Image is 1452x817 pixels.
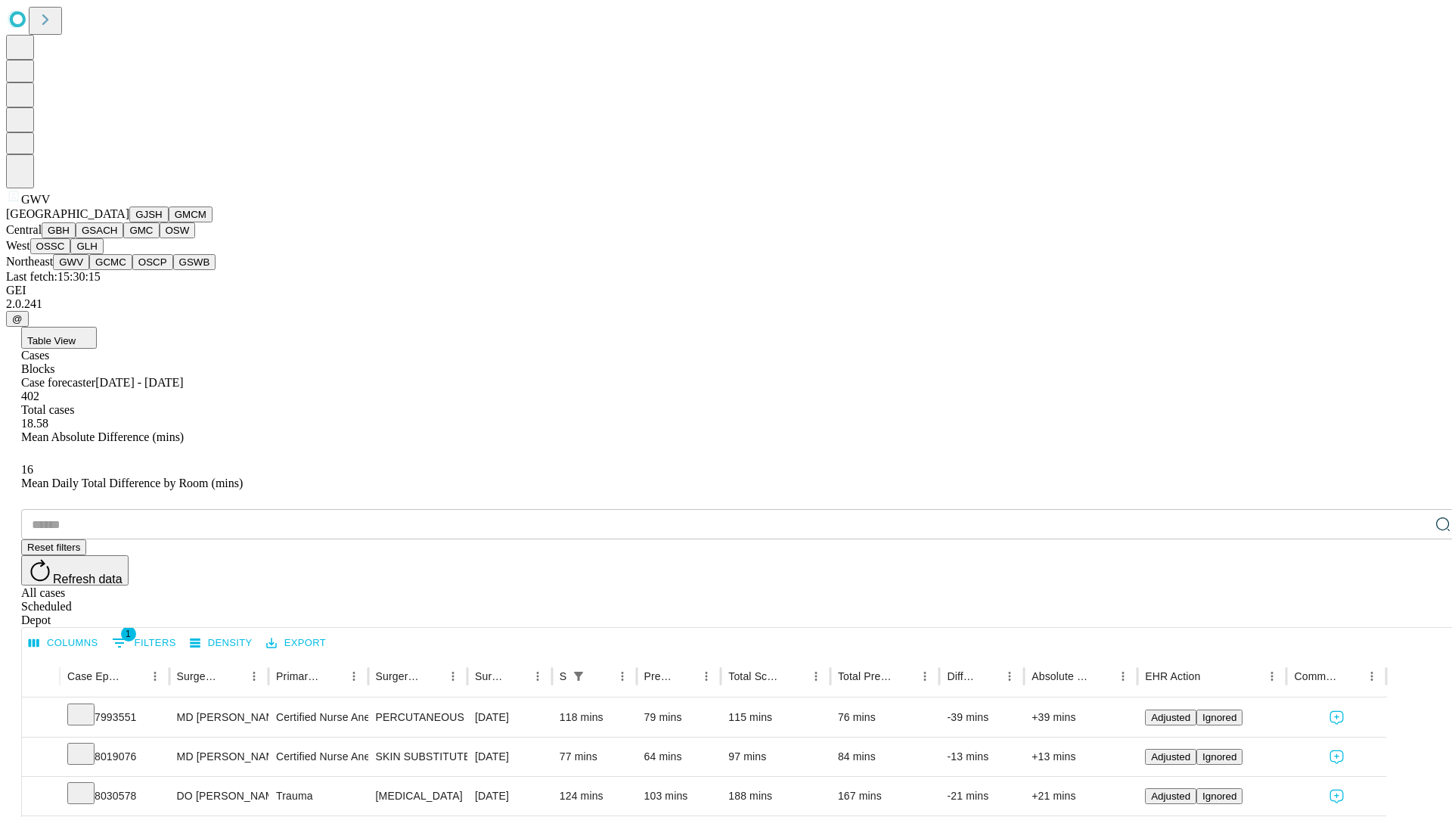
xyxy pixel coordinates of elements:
span: [DATE] - [DATE] [95,376,183,389]
div: Total Predicted Duration [838,670,892,682]
div: Certified Nurse Anesthetist [276,698,360,737]
div: +13 mins [1032,738,1130,776]
button: Export [262,632,330,655]
span: 16 [21,463,33,476]
button: Menu [144,666,166,687]
button: Sort [893,666,914,687]
button: GLH [70,238,103,254]
span: Last fetch: 15:30:15 [6,270,101,283]
div: [DATE] [475,698,544,737]
button: Sort [322,666,343,687]
div: 115 mins [728,698,823,737]
div: 76 mins [838,698,932,737]
div: [DATE] [475,738,544,776]
div: +39 mins [1032,698,1130,737]
button: Expand [29,744,52,771]
div: 7993551 [67,698,162,737]
button: Refresh data [21,555,129,586]
span: 1 [121,626,136,641]
button: Ignored [1196,710,1243,725]
button: Sort [784,666,805,687]
div: Predicted In Room Duration [644,670,674,682]
button: Adjusted [1145,788,1196,804]
button: Menu [1112,666,1134,687]
span: Northeast [6,255,53,268]
div: Certified Nurse Anesthetist [276,738,360,776]
div: 118 mins [560,698,629,737]
button: GMCM [169,207,213,222]
div: Case Epic Id [67,670,122,682]
div: -39 mins [947,698,1016,737]
span: Central [6,223,42,236]
button: Menu [1261,666,1283,687]
button: GMC [123,222,159,238]
div: [DATE] [475,777,544,815]
span: 402 [21,390,39,402]
div: 1 active filter [568,666,589,687]
div: 64 mins [644,738,714,776]
button: OSCP [132,254,173,270]
div: EHR Action [1145,670,1200,682]
button: Table View [21,327,97,349]
button: Ignored [1196,788,1243,804]
button: Expand [29,705,52,732]
span: 18.58 [21,417,48,430]
span: @ [12,313,23,325]
button: Ignored [1196,749,1243,765]
span: GWV [21,193,50,206]
span: [GEOGRAPHIC_DATA] [6,207,129,220]
button: Menu [244,666,265,687]
div: Absolute Difference [1032,670,1090,682]
div: GEI [6,284,1446,297]
div: Surgeon Name [177,670,221,682]
div: 79 mins [644,698,714,737]
span: Mean Absolute Difference (mins) [21,430,184,443]
button: OSSC [30,238,71,254]
button: Sort [506,666,527,687]
div: Scheduled In Room Duration [560,670,566,682]
button: Adjusted [1145,749,1196,765]
button: GSWB [173,254,216,270]
button: Menu [343,666,365,687]
div: PERCUTANEOUS FIXATION METACARPAL [376,698,460,737]
button: GWV [53,254,89,270]
button: OSW [160,222,196,238]
div: MD [PERSON_NAME] Iii [PERSON_NAME] [177,698,261,737]
div: 124 mins [560,777,629,815]
span: Adjusted [1151,712,1190,723]
button: Sort [123,666,144,687]
div: 8019076 [67,738,162,776]
div: [MEDICAL_DATA] [376,777,460,815]
button: Sort [978,666,999,687]
div: SKIN SUBSTITUTE, TRUNK/ARM/LEG, 1ST 25 CM2 [376,738,460,776]
button: Menu [442,666,464,687]
span: Total cases [21,403,74,416]
button: Sort [1091,666,1112,687]
button: Sort [1340,666,1361,687]
span: Case forecaster [21,376,95,389]
button: Menu [914,666,935,687]
button: Menu [805,666,827,687]
span: West [6,239,30,252]
span: Table View [27,335,76,346]
div: 97 mins [728,738,823,776]
button: Show filters [108,631,180,655]
div: Total Scheduled Duration [728,670,783,682]
div: 84 mins [838,738,932,776]
div: MD [PERSON_NAME] Iii [PERSON_NAME] [177,738,261,776]
span: Ignored [1202,751,1236,763]
button: Reset filters [21,539,86,555]
div: Trauma [276,777,360,815]
div: 8030578 [67,777,162,815]
span: Adjusted [1151,751,1190,763]
button: Adjusted [1145,710,1196,725]
button: @ [6,311,29,327]
button: Sort [591,666,612,687]
div: 167 mins [838,777,932,815]
span: Adjusted [1151,791,1190,802]
div: 188 mins [728,777,823,815]
div: +21 mins [1032,777,1130,815]
div: DO [PERSON_NAME] Iii [PERSON_NAME] A Do [177,777,261,815]
button: Menu [1361,666,1382,687]
div: 77 mins [560,738,629,776]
